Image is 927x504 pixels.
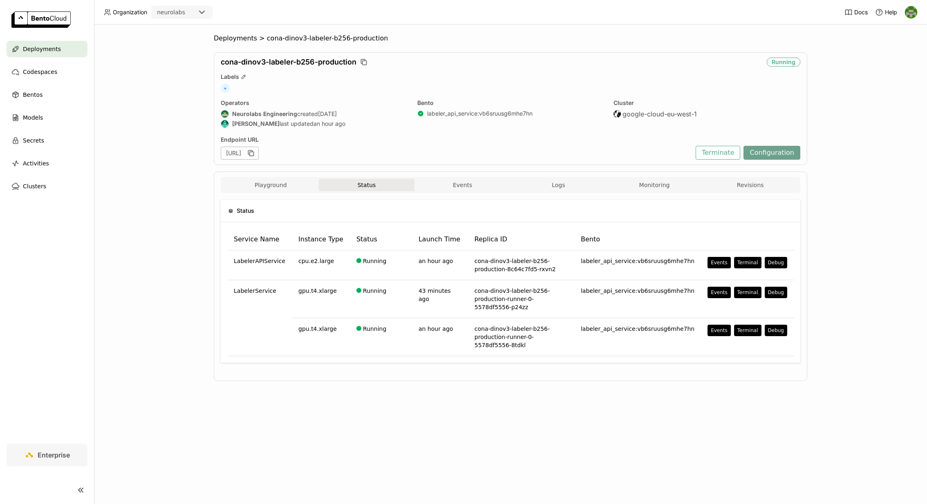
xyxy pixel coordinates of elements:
th: Status [350,229,412,250]
a: Docs [844,8,868,16]
td: Running [350,280,412,318]
span: Status [237,206,254,215]
span: LabelerService [234,287,276,295]
span: + [221,84,230,93]
span: [DATE] [318,110,337,118]
span: an hour ago [419,258,453,264]
span: Clusters [23,181,46,191]
span: google-cloud-eu-west-1 [622,110,697,118]
div: Cluster [614,99,800,107]
a: Bentos [7,87,87,103]
button: Debug [765,325,787,336]
img: Neurolabs Engineering [221,110,228,118]
div: Endpoint URL [221,136,692,143]
button: Events [708,325,731,336]
a: Enterprise [7,444,87,466]
th: Service Name [227,229,292,250]
div: Operators [221,99,408,107]
img: Calin Cojocaru [221,120,228,127]
div: [URL] [221,147,259,160]
strong: Neurolabs Engineering [232,110,297,118]
div: last updated [221,120,408,128]
button: Revisions [702,179,798,191]
nav: Breadcrumbs navigation [214,34,807,42]
span: Activities [23,158,49,168]
button: Terminal [734,287,761,298]
button: Debug [765,257,787,268]
img: logo [11,11,71,28]
span: Organization [113,9,147,16]
div: Events [711,259,728,266]
strong: [PERSON_NAME] [232,120,280,127]
button: Terminal [734,257,761,268]
button: Status [319,179,415,191]
button: Terminal [734,325,761,336]
a: Deployments [7,41,87,57]
input: Selected neurolabs. [186,9,187,17]
th: Instance Type [292,229,350,250]
div: Events [711,289,728,296]
td: labeler_api_service:vb6sruusg6mhe7hn [574,318,701,356]
td: labeler_api_service:vb6sruusg6mhe7hn [574,280,701,318]
button: Monitoring [607,179,703,191]
button: Events [708,287,731,298]
button: Terminate [696,146,740,160]
span: Models [23,113,43,123]
td: Running [350,318,412,356]
a: labeler_api_service:vb6sruusg6mhe7hn [427,110,533,117]
button: Playground [223,179,319,191]
span: LabelerAPIService [234,257,285,265]
span: Secrets [23,136,44,145]
span: Bentos [23,90,43,100]
div: Events [711,327,728,334]
span: Deployments [214,34,257,42]
div: created [221,110,408,118]
button: Configuration [743,146,800,160]
span: an hour ago [313,120,345,127]
span: Docs [854,9,868,16]
img: Toby Thomas [905,6,917,18]
td: cpu.e2.large [292,250,350,280]
span: Codespaces [23,67,57,77]
span: cona-dinov3-labeler-b256-production [221,58,356,67]
span: an hour ago [419,326,453,332]
div: Running [767,58,800,67]
a: Clusters [7,178,87,194]
span: cona-dinov3-labeler-b256-production [267,34,388,42]
td: gpu.t4.xlarge [292,280,350,318]
button: Events [414,179,511,191]
span: Help [885,9,897,16]
td: labeler_api_service:vb6sruusg6mhe7hn [574,250,701,280]
span: Enterprise [38,451,70,459]
span: Deployments [23,44,61,54]
td: gpu.t4.xlarge [292,318,350,356]
a: Activities [7,155,87,172]
span: 43 minutes ago [419,288,451,302]
a: Secrets [7,132,87,149]
th: Launch Time [412,229,468,250]
div: neurolabs [157,8,185,16]
td: cona-dinov3-labeler-b256-production-8c64c7fd5-rxvn2 [468,250,574,280]
a: Codespaces [7,64,87,80]
span: > [257,34,267,42]
span: Logs [552,181,565,189]
button: Events [708,257,731,268]
div: Labels [221,73,800,80]
th: Replica ID [468,229,574,250]
td: cona-dinov3-labeler-b256-production-runner-0-5578df5556-p24zz [468,280,574,318]
a: Models [7,109,87,126]
div: Help [875,8,897,16]
td: cona-dinov3-labeler-b256-production-runner-0-5578df5556-8tdkl [468,318,574,356]
div: Bento [417,99,604,107]
td: Running [350,250,412,280]
button: Debug [765,287,787,298]
th: Bento [574,229,701,250]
